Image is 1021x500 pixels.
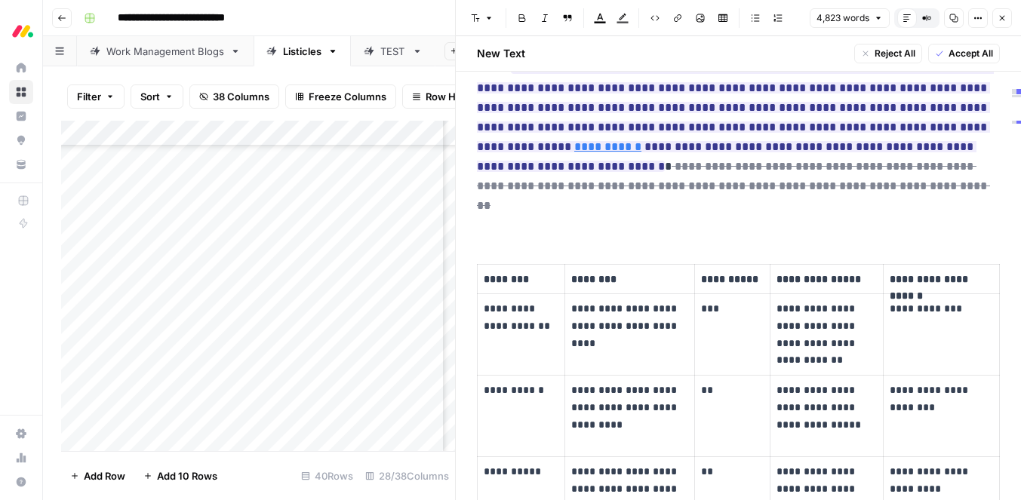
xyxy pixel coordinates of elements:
span: 38 Columns [213,89,269,104]
button: 4,823 words [810,8,890,28]
div: 28/38 Columns [359,464,455,488]
div: Listicles [283,44,321,59]
div: Work Management Blogs [106,44,224,59]
a: Work Management Blogs [77,36,254,66]
img: Monday.com Logo [9,17,36,44]
button: Row Height [402,84,490,109]
a: Home [9,56,33,80]
button: Freeze Columns [285,84,396,109]
div: 40 Rows [295,464,359,488]
button: Add 10 Rows [134,464,226,488]
a: Browse [9,80,33,104]
span: Filter [77,89,101,104]
span: Add 10 Rows [157,468,217,483]
div: TEST [380,44,406,59]
span: Add Row [84,468,125,483]
span: Sort [140,89,160,104]
button: Help + Support [9,470,33,494]
button: Workspace: Monday.com [9,12,33,50]
a: Listicles [254,36,351,66]
h2: New Text [477,46,525,61]
button: Accept All [928,44,1000,63]
span: 4,823 words [816,11,869,25]
button: Add Row [61,464,134,488]
span: Freeze Columns [309,89,386,104]
a: Settings [9,422,33,446]
button: Filter [67,84,125,109]
button: Reject All [854,44,922,63]
span: Accept All [949,47,993,60]
a: Opportunities [9,128,33,152]
button: 38 Columns [189,84,279,109]
a: TEST [351,36,435,66]
a: Usage [9,446,33,470]
span: Reject All [875,47,915,60]
span: Row Height [426,89,480,104]
button: Sort [131,84,183,109]
a: Insights [9,104,33,128]
a: Your Data [9,152,33,176]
